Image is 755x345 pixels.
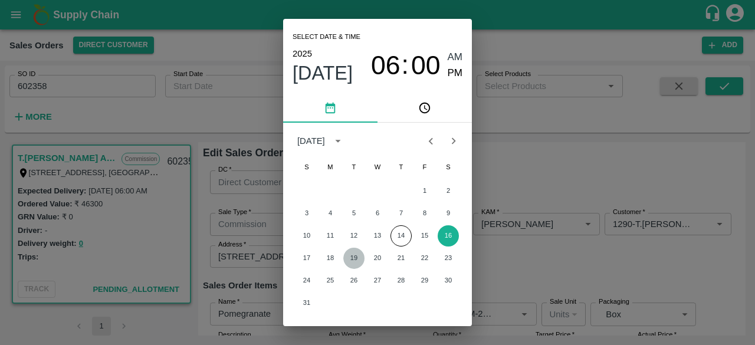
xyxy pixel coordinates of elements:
span: Friday [414,156,435,179]
button: calendar view is open, switch to year view [329,132,347,150]
button: 5 [343,203,365,224]
button: 18 [320,248,341,269]
span: Wednesday [367,156,388,179]
button: pick time [377,94,472,123]
button: 22 [414,248,435,269]
button: AM [448,50,463,65]
button: 7 [390,203,412,224]
button: PM [448,65,463,81]
button: 8 [414,203,435,224]
button: 27 [367,270,388,291]
button: 26 [343,270,365,291]
button: 2 [438,180,459,202]
span: Monday [320,156,341,179]
button: 6 [367,203,388,224]
button: 11 [320,225,341,247]
span: Thursday [390,156,412,179]
button: 23 [438,248,459,269]
span: : [402,50,409,81]
button: 14 [390,225,412,247]
button: 17 [296,248,317,269]
button: 9 [438,203,459,224]
button: 12 [343,225,365,247]
span: Select date & time [293,28,360,46]
button: 3 [296,203,317,224]
button: pick date [283,94,377,123]
button: 2025 [293,46,312,61]
span: Tuesday [343,156,365,179]
button: 1 [414,180,435,202]
button: Next month [442,130,465,152]
button: 20 [367,248,388,269]
button: 28 [390,270,412,291]
button: Previous month [419,130,442,152]
button: 25 [320,270,341,291]
button: 30 [438,270,459,291]
button: 06 [371,50,401,81]
button: 21 [390,248,412,269]
div: [DATE] [297,134,325,147]
button: 00 [411,50,441,81]
button: [DATE] [293,61,353,85]
span: Sunday [296,156,317,179]
button: 29 [414,270,435,291]
button: 24 [296,270,317,291]
button: 15 [414,225,435,247]
button: 4 [320,203,341,224]
button: 31 [296,293,317,314]
button: 16 [438,225,459,247]
span: Saturday [438,156,459,179]
button: 10 [296,225,317,247]
button: 19 [343,248,365,269]
button: 13 [367,225,388,247]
